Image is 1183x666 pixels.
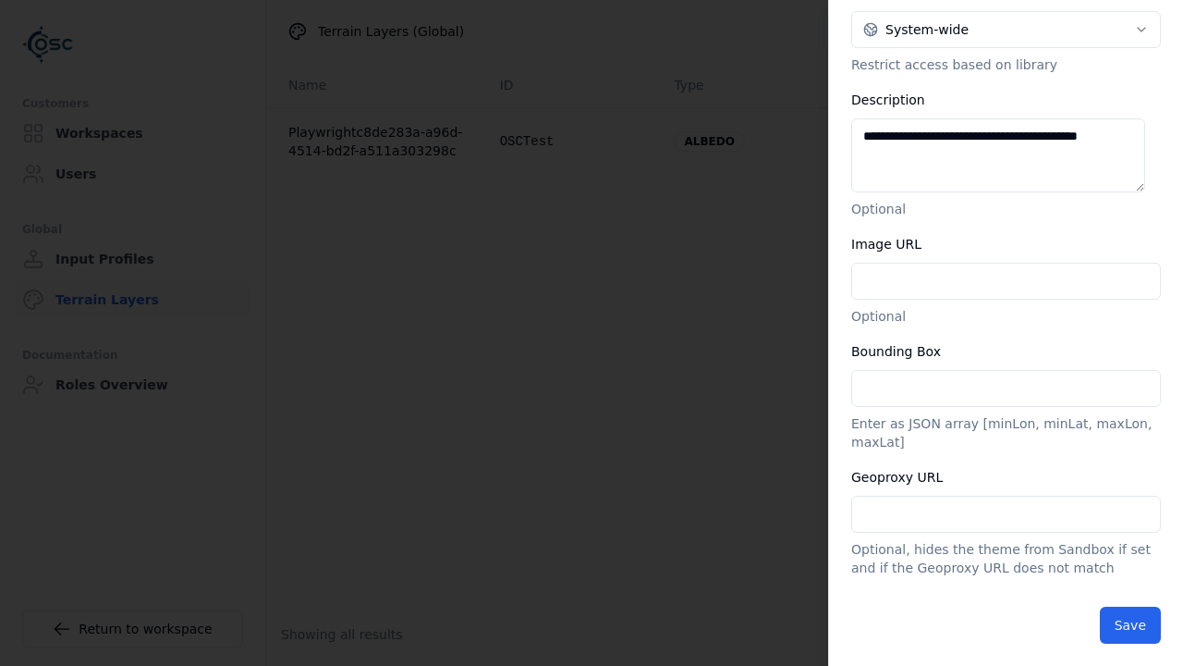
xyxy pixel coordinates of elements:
p: Restrict access based on library [851,55,1161,74]
p: Optional [851,307,1161,326]
button: Save [1100,607,1161,644]
p: Optional, hides the theme from Sandbox if set and if the Geoproxy URL does not match [851,540,1161,577]
p: Optional [851,200,1161,218]
label: Geoproxy URL [851,470,943,485]
label: Image URL [851,237,921,252]
label: Description [851,92,925,107]
p: Enter as JSON array [minLon, minLat, maxLon, maxLat] [851,414,1161,451]
label: Bounding Box [851,344,941,359]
